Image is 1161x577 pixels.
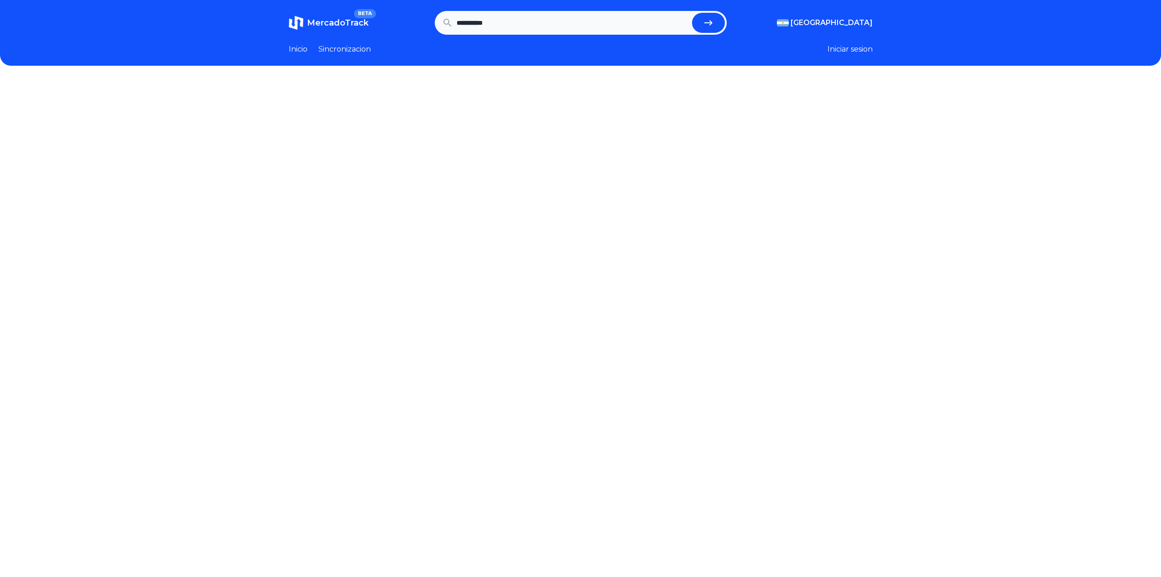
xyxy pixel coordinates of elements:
img: MercadoTrack [289,16,303,30]
a: MercadoTrackBETA [289,16,369,30]
span: [GEOGRAPHIC_DATA] [791,17,873,28]
a: Inicio [289,44,307,55]
a: Sincronizacion [318,44,371,55]
button: Iniciar sesion [828,44,873,55]
button: [GEOGRAPHIC_DATA] [777,17,873,28]
span: MercadoTrack [307,18,369,28]
img: Argentina [777,19,789,26]
span: BETA [354,9,375,18]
